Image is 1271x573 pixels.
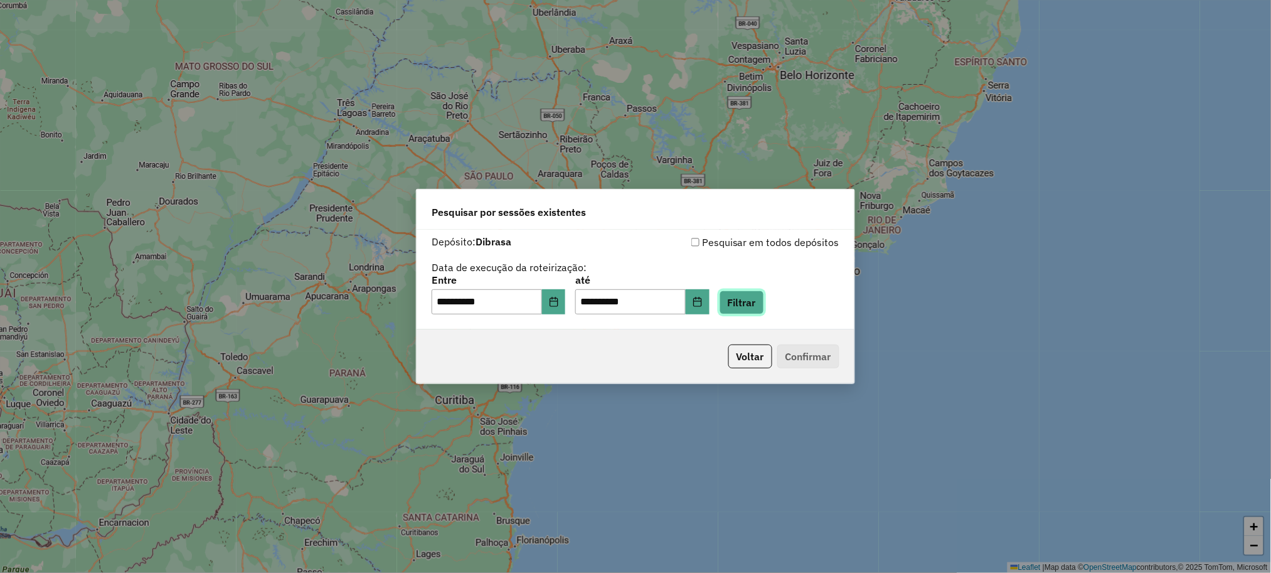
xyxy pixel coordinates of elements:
label: Data de execução da roteirização: [432,260,587,275]
label: Entre [432,272,565,287]
button: Voltar [728,345,772,368]
div: Pesquisar em todos depósitos [635,235,839,250]
button: Choose Date [542,289,566,314]
strong: Dibrasa [476,235,511,248]
button: Filtrar [720,291,764,314]
label: Depósito: [432,234,511,249]
button: Choose Date [686,289,710,314]
span: Pesquisar por sessões existentes [432,205,586,220]
label: até [575,272,709,287]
